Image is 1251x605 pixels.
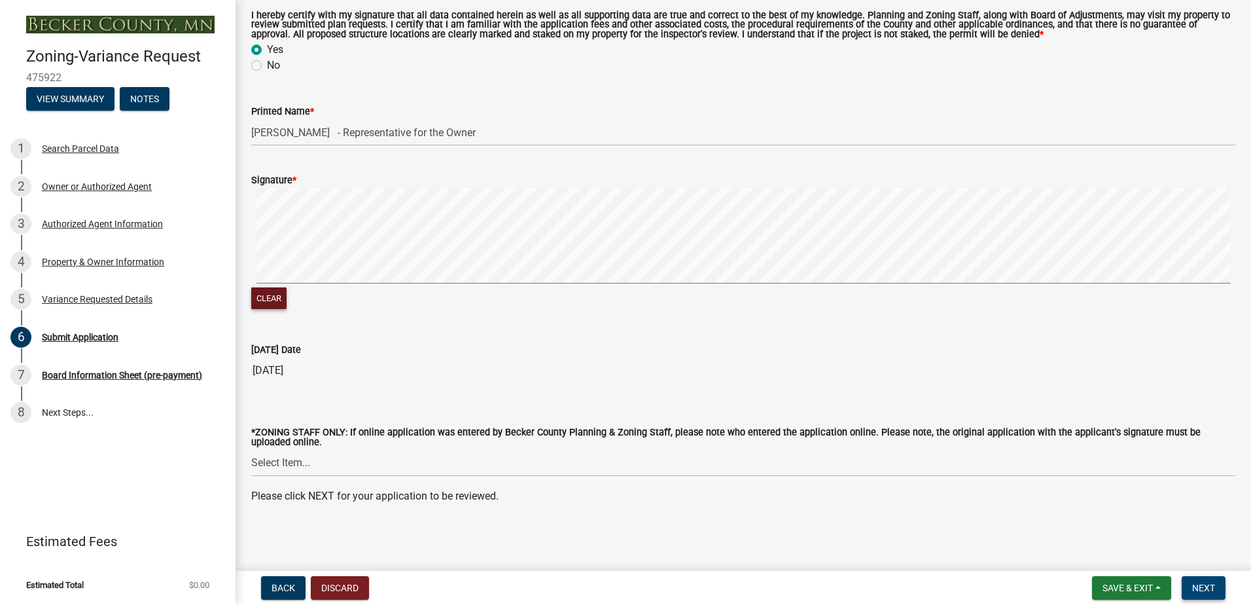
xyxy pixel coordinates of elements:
div: Authorized Agent Information [42,219,163,229]
span: Estimated Total [26,581,84,589]
label: [DATE] Date [251,346,301,355]
div: Board Information Sheet (pre-payment) [42,371,202,380]
div: 1 [10,138,31,159]
div: 7 [10,365,31,386]
label: Yes [267,42,283,58]
div: 2 [10,176,31,197]
span: 475922 [26,71,209,84]
button: Discard [311,576,369,600]
span: Save & Exit [1102,583,1153,593]
span: Next [1192,583,1215,593]
button: Next [1182,576,1225,600]
a: Estimated Fees [10,528,215,555]
span: $0.00 [189,581,209,589]
label: No [267,58,280,73]
button: Clear [251,287,287,309]
span: Back [272,583,295,593]
label: I hereby certify with my signature that all data contained herein as well as all supporting data ... [251,11,1235,39]
h4: Zoning-Variance Request [26,47,225,66]
img: Becker County, Minnesota [26,16,215,33]
button: View Summary [26,87,115,111]
button: Back [261,576,306,600]
button: Notes [120,87,169,111]
wm-modal-confirm: Notes [120,94,169,105]
div: 6 [10,327,31,348]
div: Owner or Authorized Agent [42,182,152,191]
label: Signature [251,176,296,185]
div: Submit Application [42,333,118,342]
p: Please click NEXT for your application to be reviewed. [251,488,1235,504]
div: 8 [10,402,31,423]
div: 3 [10,213,31,234]
div: 4 [10,251,31,272]
div: Variance Requested Details [42,295,152,304]
label: Printed Name [251,107,314,117]
div: 5 [10,289,31,310]
wm-modal-confirm: Summary [26,94,115,105]
div: Property & Owner Information [42,257,164,266]
div: Search Parcel Data [42,144,119,153]
button: Save & Exit [1092,576,1171,600]
label: *ZONING STAFF ONLY: If online application was entered by Becker County Planning & Zoning Staff, p... [251,428,1235,447]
